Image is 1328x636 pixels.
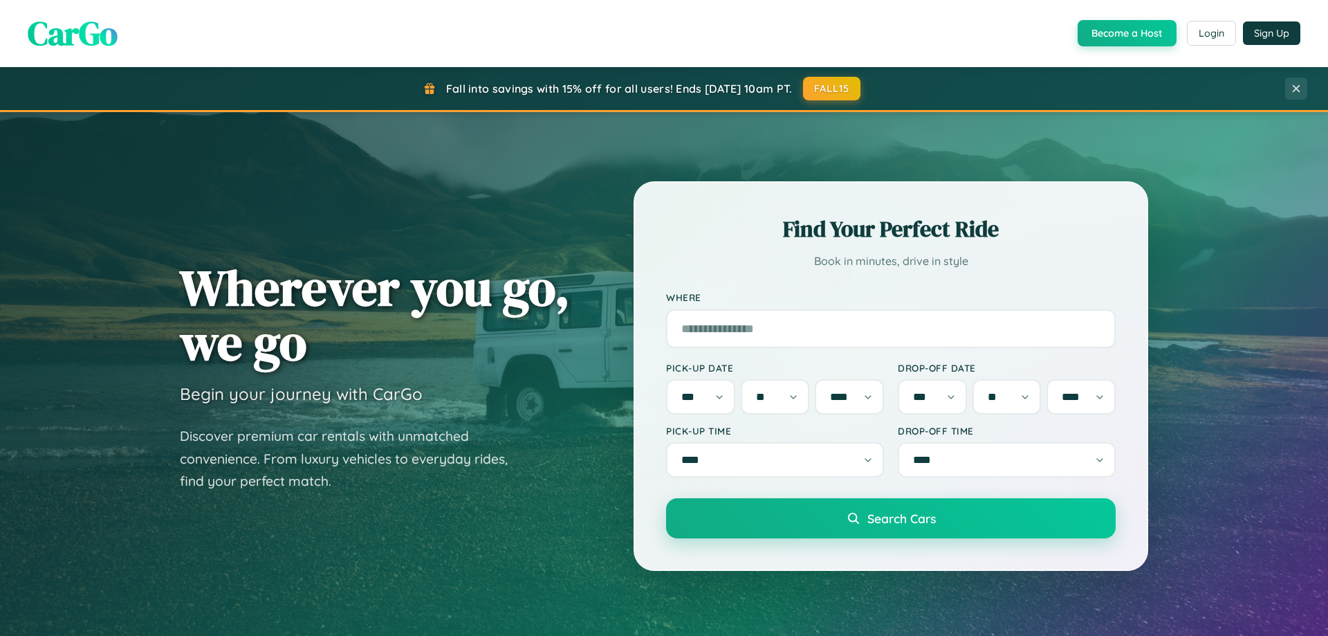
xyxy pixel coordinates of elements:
span: CarGo [28,10,118,56]
span: Fall into savings with 15% off for all users! Ends [DATE] 10am PT. [446,82,793,96]
label: Drop-off Time [898,425,1116,437]
button: FALL15 [803,77,861,100]
button: Sign Up [1243,21,1300,45]
h2: Find Your Perfect Ride [666,214,1116,244]
label: Pick-up Date [666,362,884,374]
label: Where [666,292,1116,304]
span: Search Cars [867,511,936,526]
p: Discover premium car rentals with unmatched convenience. From luxury vehicles to everyday rides, ... [180,425,526,493]
button: Search Cars [666,498,1116,538]
label: Pick-up Time [666,425,884,437]
p: Book in minutes, drive in style [666,251,1116,271]
button: Login [1187,21,1236,46]
h3: Begin your journey with CarGo [180,383,423,404]
h1: Wherever you go, we go [180,260,570,370]
label: Drop-off Date [898,362,1116,374]
button: Become a Host [1078,20,1177,46]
